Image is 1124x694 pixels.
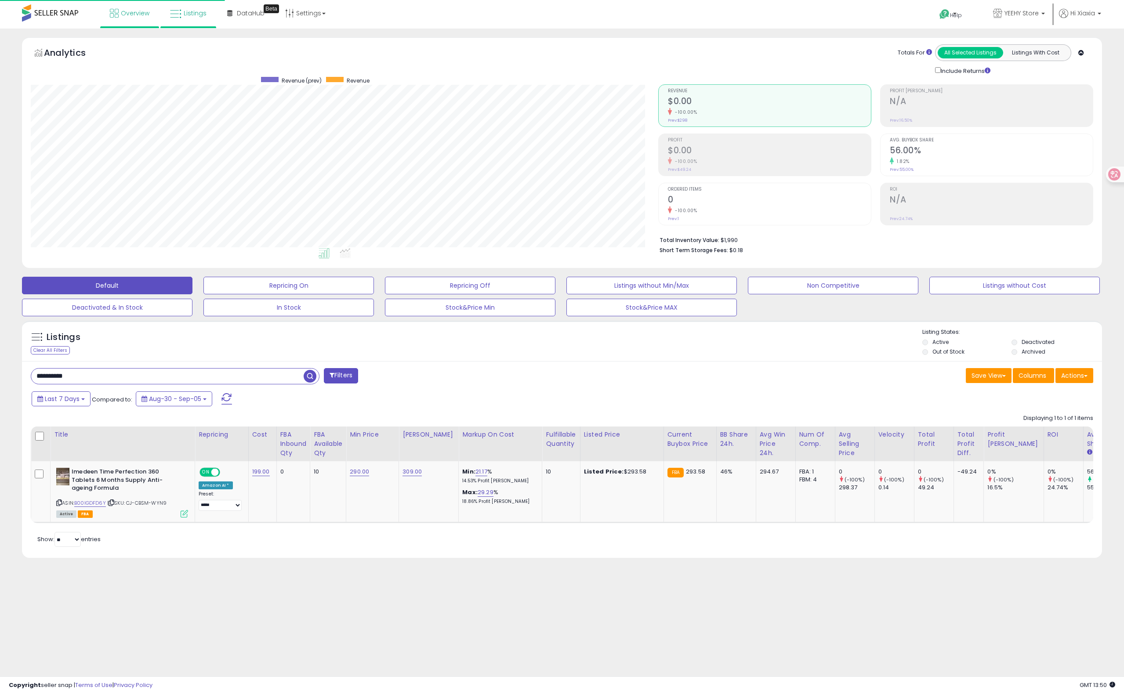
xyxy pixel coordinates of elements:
[890,89,1093,94] span: Profit [PERSON_NAME]
[1022,348,1045,355] label: Archived
[668,167,691,172] small: Prev: $49.24
[1053,476,1073,483] small: (-100%)
[1023,414,1093,423] div: Displaying 1 to 1 of 1 items
[987,484,1043,492] div: 16.5%
[660,234,1087,245] li: $1,990
[1019,371,1046,380] span: Columns
[929,277,1100,294] button: Listings without Cost
[668,187,871,192] span: Ordered Items
[839,484,874,492] div: 298.37
[993,476,1014,483] small: (-100%)
[1087,448,1092,456] small: Avg BB Share.
[459,427,542,461] th: The percentage added to the cost of goods (COGS) that forms the calculator for Min & Max prices.
[1070,9,1095,18] span: Hi Xiaxia
[350,467,369,476] a: 290.00
[203,299,374,316] button: In Stock
[546,430,576,448] div: Fulfillable Quantity
[890,195,1093,206] h2: N/A
[462,468,535,484] div: %
[252,467,270,476] a: 199.00
[237,9,265,18] span: DataHub
[799,476,828,484] div: FBM: 4
[918,484,954,492] div: 49.24
[668,118,687,123] small: Prev: $298
[56,468,188,517] div: ASIN:
[56,510,76,518] span: All listings currently available for purchase on Amazon
[54,430,191,439] div: Title
[890,138,1093,143] span: Avg. Buybox Share
[74,499,106,507] a: B00IGDFD6Y
[668,145,871,157] h2: $0.00
[566,277,737,294] button: Listings without Min/Max
[667,430,713,448] div: Current Buybox Price
[475,467,487,476] a: 21.17
[92,395,132,404] span: Compared to:
[402,430,455,439] div: [PERSON_NAME]
[584,468,657,476] div: $293.58
[314,468,339,476] div: 10
[720,430,752,448] div: BB Share 24h.
[922,328,1102,336] p: Listing States:
[760,468,789,476] div: 294.67
[672,109,697,116] small: -100.00%
[894,158,910,165] small: 1.82%
[72,468,178,495] b: Imedeen Time Perfection 360 Tablets 6 Months Supply Anti-ageing Formula
[799,430,831,448] div: Num of Comp.
[121,9,149,18] span: Overview
[668,216,679,221] small: Prev: 1
[760,430,792,458] div: Avg Win Price 24h.
[748,277,918,294] button: Non Competitive
[1087,484,1123,492] div: 55%
[385,299,555,316] button: Stock&Price Min
[1004,9,1039,18] span: YEEHY Store
[932,338,949,346] label: Active
[1013,368,1054,383] button: Columns
[566,299,737,316] button: Stock&Price MAX
[939,9,950,20] i: Get Help
[884,476,904,483] small: (-100%)
[44,47,103,61] h5: Analytics
[878,430,910,439] div: Velocity
[462,499,535,505] p: 18.86% Profit [PERSON_NAME]
[32,391,91,406] button: Last 7 Days
[199,491,242,511] div: Preset:
[203,277,374,294] button: Repricing On
[660,236,719,244] b: Total Inventory Value:
[668,195,871,206] h2: 0
[31,346,70,354] div: Clear All Filters
[107,499,167,506] span: | SKU: CJ-CBSM-WYN9
[957,430,980,458] div: Total Profit Diff.
[280,468,304,476] div: 0
[839,430,871,458] div: Avg Selling Price
[184,9,207,18] span: Listings
[987,430,1040,448] div: Profit [PERSON_NAME]
[324,368,358,383] button: Filters
[966,368,1012,383] button: Save View
[200,469,211,476] span: ON
[22,299,192,316] button: Deactivated & In Stock
[462,467,475,476] b: Min:
[1022,338,1055,346] label: Deactivated
[932,348,964,355] label: Out of Stock
[199,430,245,439] div: Repricing
[350,430,395,439] div: Min Price
[957,468,977,476] div: -49.24
[22,277,192,294] button: Default
[584,430,660,439] div: Listed Price
[938,47,1003,58] button: All Selected Listings
[280,430,307,458] div: FBA inbound Qty
[1048,430,1080,439] div: ROI
[1059,9,1101,29] a: Hi Xiaxia
[667,468,684,477] small: FBA
[584,467,624,476] b: Listed Price:
[1093,476,1110,483] small: (1.82%)
[668,89,871,94] span: Revenue
[890,167,914,172] small: Prev: 55.00%
[149,394,201,403] span: Aug-30 - Sep-05
[668,138,871,143] span: Profit
[890,145,1093,157] h2: 56.00%
[546,468,573,476] div: 10
[1048,468,1083,476] div: 0%
[219,469,233,476] span: OFF
[987,468,1043,476] div: 0%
